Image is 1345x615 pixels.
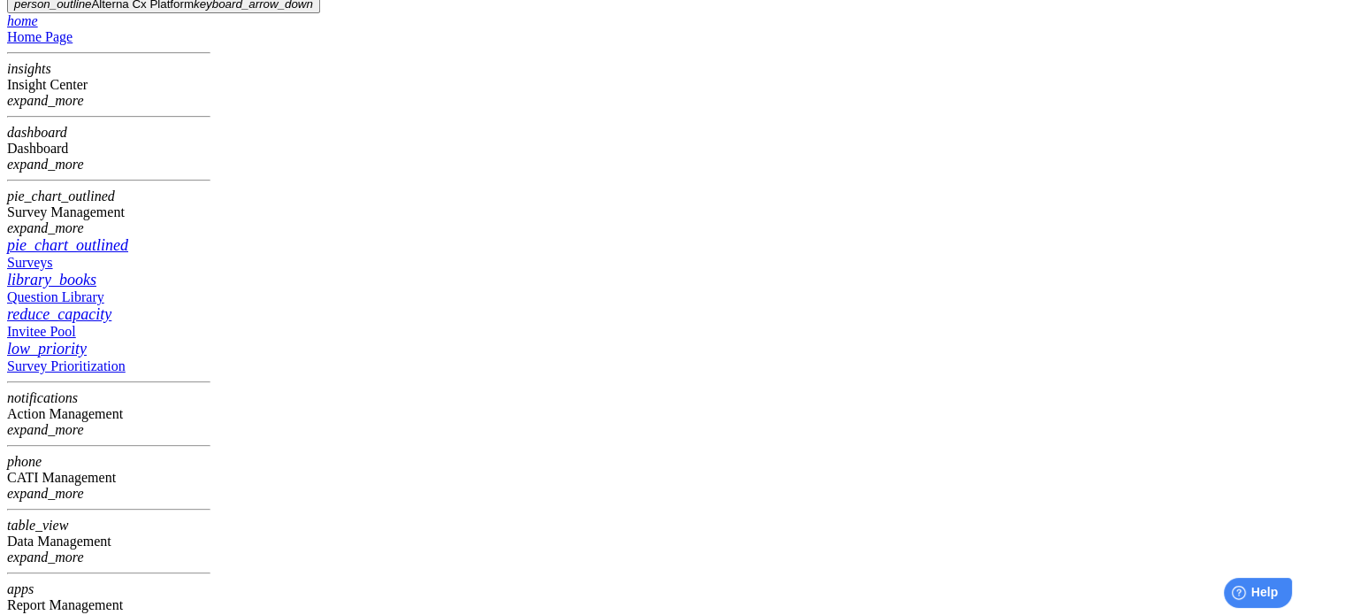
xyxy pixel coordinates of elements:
[7,534,210,550] div: Data Management
[7,13,210,45] a: Home Page
[7,518,68,533] i: table_view
[7,157,84,172] i: expand_more
[7,358,210,374] div: Survey Prioritization
[7,29,210,45] div: Home Page
[7,141,210,157] div: Dashboard
[7,406,210,422] div: Action Management
[7,93,84,108] i: expand_more
[7,61,51,76] i: insights
[7,597,210,613] div: Report Management
[7,581,34,596] i: apps
[7,486,84,501] i: expand_more
[7,454,42,469] i: phone
[7,422,84,437] i: expand_more
[7,305,210,340] a: Invitee Pool
[7,220,84,235] i: expand_more
[7,77,210,93] div: Insight Center
[7,188,115,204] i: pie_chart_outlined
[7,13,38,28] i: home
[7,340,210,374] a: Survey Prioritization
[7,550,84,565] i: expand_more
[7,271,210,305] a: Question Library
[7,271,96,288] i: library_books
[7,255,210,271] div: Surveys
[7,289,210,305] div: Question Library
[7,236,128,254] i: pie_chart_outlined
[7,305,111,323] i: reduce_capacity
[7,204,210,220] div: Survey Management
[7,236,210,271] a: Surveys
[7,390,78,405] i: notifications
[7,470,210,486] div: CATI Management
[7,125,67,140] i: dashboard
[7,340,87,357] i: low_priority
[7,324,210,340] div: Invitee Pool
